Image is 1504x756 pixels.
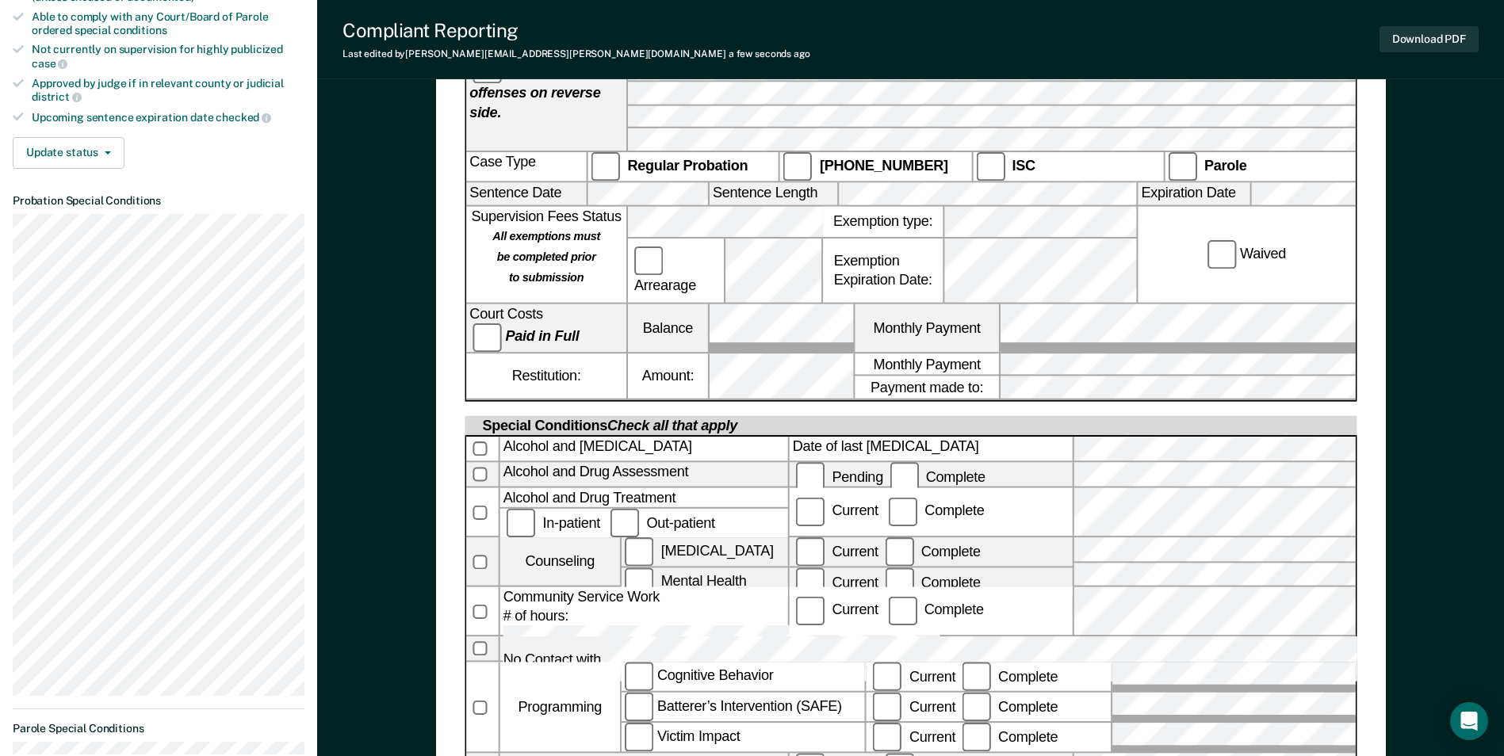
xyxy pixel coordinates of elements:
[32,90,82,103] span: district
[1138,183,1250,204] label: Expiration Date
[795,537,824,566] input: Current
[469,60,600,120] strong: See additional offenses on reverse side.
[890,463,918,491] input: Complete
[870,698,959,714] label: Current
[885,568,913,597] input: Complete
[792,503,881,519] label: Current
[959,729,1061,745] label: Complete
[792,574,881,590] label: Current
[13,194,304,208] dt: Probation Special Conditions
[855,353,999,376] label: Monthly Payment
[795,568,824,597] input: Current
[888,597,917,625] input: Complete
[870,729,959,745] label: Current
[792,602,881,618] label: Current
[634,246,663,275] input: Arrearage
[499,437,787,460] div: Alcohol and [MEDICAL_DATA]
[870,668,959,684] label: Current
[607,514,718,530] label: Out-patient
[855,304,999,352] label: Monthly Payment
[499,488,787,507] div: Alcohol and Drug Treatment
[32,43,304,70] div: Not currently on supervision for highly publicized
[783,152,812,181] input: [PHONE_NUMBER]
[216,111,271,124] span: checked
[820,158,948,174] strong: [PHONE_NUMBER]
[795,498,824,526] input: Current
[886,468,989,484] label: Complete
[499,537,619,586] div: Counseling
[975,152,1004,181] input: ISC
[855,376,999,399] label: Payment made to:
[823,206,943,236] label: Exemption type:
[628,353,708,399] label: Amount:
[959,698,1061,714] label: Complete
[625,693,653,721] input: Batterer’s Intervention (SAFE)
[622,568,788,597] label: Mental Health
[962,724,990,752] input: Complete
[625,537,653,566] input: [MEDICAL_DATA]
[1204,158,1247,174] strong: Parole
[789,437,1071,460] label: Date of last [MEDICAL_DATA]
[466,206,626,302] div: Supervision Fees Status
[792,468,886,484] label: Pending
[622,662,865,691] label: Cognitive Behavior
[610,509,638,537] input: Out-patient
[885,602,987,618] div: Complete
[882,574,984,590] label: Complete
[885,537,913,566] input: Complete
[795,597,824,625] input: Current
[795,463,824,491] input: Pending
[32,110,304,124] div: Upcoming sentence expiration date
[882,543,984,559] label: Complete
[503,514,607,530] label: In-patient
[591,152,619,181] input: Regular Probation
[625,724,653,752] input: Victim Impact
[505,328,579,344] strong: Paid in Full
[622,693,865,721] label: Batterer’s Intervention (SAFE)
[628,304,708,352] label: Balance
[492,228,600,284] strong: All exemptions must be completed prior to submission
[466,353,626,399] div: Restitution:
[622,724,865,752] label: Victim Impact
[625,662,653,691] input: Cognitive Behavior
[466,183,586,204] label: Sentence Date
[873,662,901,691] input: Current
[499,662,619,753] div: Programming
[466,152,586,181] div: Case Type
[466,304,626,352] div: Court Costs
[729,48,810,59] span: a few seconds ago
[631,246,721,295] label: Arrearage
[710,183,837,204] label: Sentence Length
[962,693,990,721] input: Complete
[823,239,943,303] div: Exemption Expiration Date:
[343,19,810,42] div: Compliant Reporting
[885,503,987,519] label: Complete
[473,323,501,351] input: Paid in Full
[13,722,304,735] dt: Parole Special Conditions
[113,24,167,36] span: conditions
[959,668,1061,684] label: Complete
[343,48,810,59] div: Last edited by [PERSON_NAME][EMAIL_ADDRESS][PERSON_NAME][DOMAIN_NAME]
[622,537,788,566] label: [MEDICAL_DATA]
[499,587,787,636] div: Community Service Work # of hours:
[873,693,901,721] input: Current
[1380,26,1479,52] button: Download PDF
[792,543,881,559] label: Current
[888,498,917,526] input: Complete
[1204,239,1289,268] label: Waived
[479,416,741,435] div: Special Conditions
[506,509,534,537] input: In-patient
[627,158,748,174] strong: Regular Probation
[1012,158,1035,174] strong: ISC
[32,57,67,70] span: case
[962,662,990,691] input: Complete
[873,724,901,752] input: Current
[625,568,653,597] input: Mental Health
[1450,702,1488,740] div: Open Intercom Messenger
[32,77,304,104] div: Approved by judge if in relevant county or judicial
[499,463,787,487] div: Alcohol and Drug Assessment
[1207,239,1236,268] input: Waived
[32,10,304,37] div: Able to comply with any Court/Board of Parole ordered special
[1168,152,1196,181] input: Parole
[13,137,124,169] button: Update status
